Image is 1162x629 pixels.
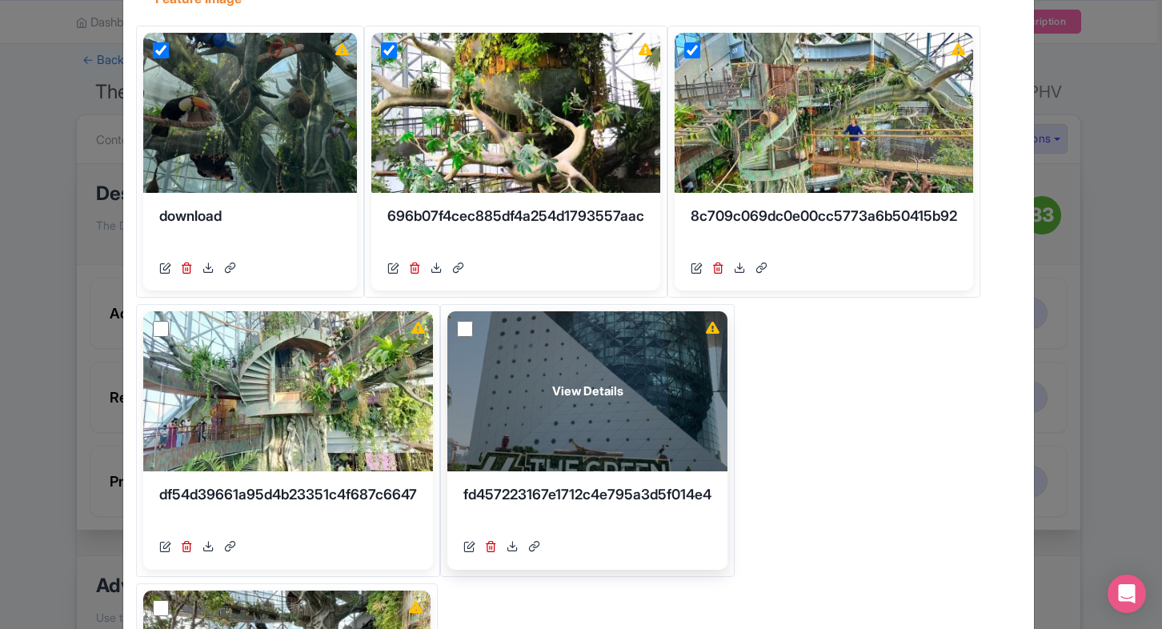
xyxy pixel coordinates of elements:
[447,311,727,471] a: View Details
[159,206,341,254] div: download
[1108,575,1146,613] div: Open Intercom Messenger
[387,206,644,254] div: 696b07f4cec885df4a254d1793557aac
[159,484,417,532] div: df54d39661a95d4b23351c4f687c6647
[463,484,711,532] div: fd457223167e1712c4e795a3d5f014e4
[552,383,623,401] span: View Details
[691,206,957,254] div: 8c709c069dc0e00cc5773a6b50415b92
